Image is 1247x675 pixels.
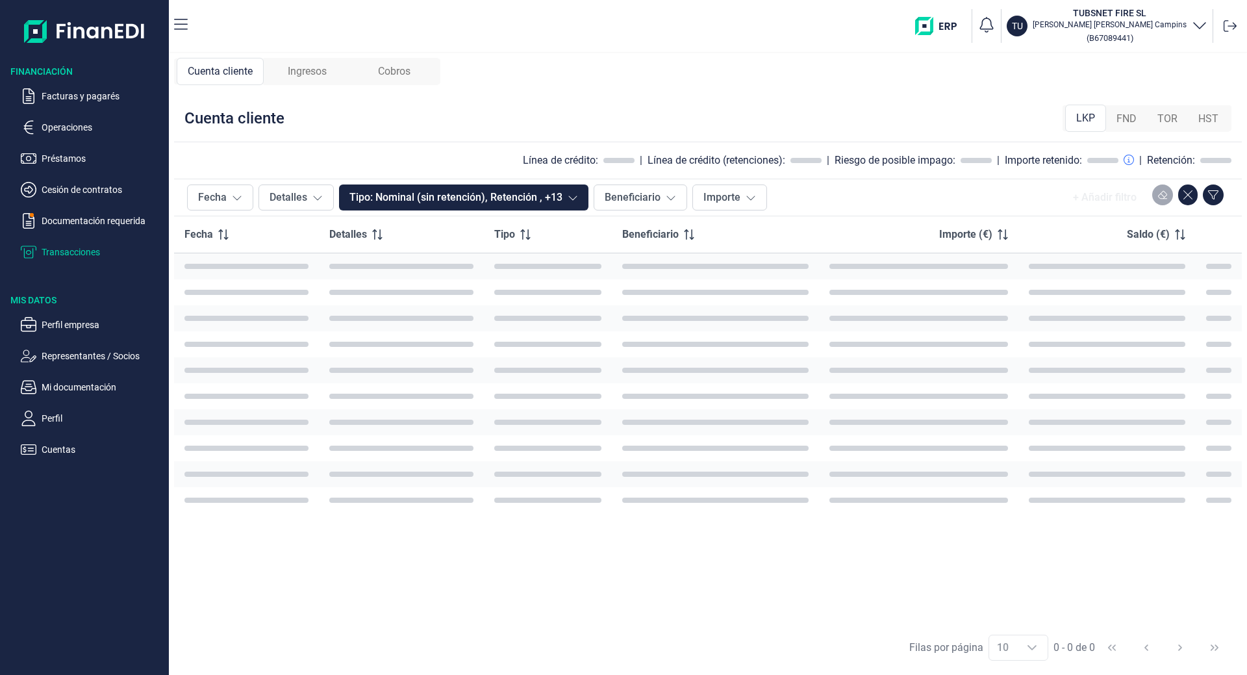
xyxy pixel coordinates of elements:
h3: TUBSNET FIRE SL [1033,6,1187,19]
div: Cobros [351,58,438,85]
span: Ingresos [288,64,327,79]
p: Cesión de contratos [42,182,164,197]
div: Importe retenido: [1005,154,1082,167]
p: Facturas y pagarés [42,88,164,104]
button: Fecha [187,185,253,210]
small: Copiar cif [1087,33,1133,43]
button: Perfil empresa [21,317,164,333]
div: Línea de crédito (retenciones): [648,154,785,167]
p: Documentación requerida [42,213,164,229]
div: Línea de crédito: [523,154,598,167]
div: Cuenta cliente [177,58,264,85]
button: Transacciones [21,244,164,260]
button: Detalles [258,185,334,210]
div: | [640,153,642,168]
p: Transacciones [42,244,164,260]
span: 0 - 0 de 0 [1053,643,1095,653]
img: Logo de aplicación [24,10,145,52]
button: Representantes / Socios [21,348,164,364]
div: Cuenta cliente [184,108,284,129]
span: Beneficiario [622,227,679,242]
span: Saldo (€) [1127,227,1170,242]
div: | [1139,153,1142,168]
button: Previous Page [1131,632,1162,663]
button: Last Page [1199,632,1230,663]
button: Documentación requerida [21,213,164,229]
p: Mi documentación [42,379,164,395]
button: Tipo: Nominal (sin retención), Retención , +13 [339,185,588,210]
span: FND [1116,111,1137,127]
p: Perfil [42,411,164,426]
span: Cuenta cliente [188,64,253,79]
button: Perfil [21,411,164,426]
div: HST [1188,106,1229,132]
button: Cuentas [21,442,164,457]
p: Representantes / Socios [42,348,164,364]
p: Perfil empresa [42,317,164,333]
div: Retención: [1147,154,1195,167]
button: Facturas y pagarés [21,88,164,104]
div: | [827,153,829,168]
span: Importe (€) [939,227,992,242]
div: | [997,153,1000,168]
button: Cesión de contratos [21,182,164,197]
div: Ingresos [264,58,351,85]
div: FND [1106,106,1147,132]
span: Fecha [184,227,213,242]
p: Operaciones [42,120,164,135]
div: Riesgo de posible impago: [835,154,955,167]
div: Filas por página [909,640,983,656]
p: TU [1012,19,1023,32]
button: First Page [1096,632,1127,663]
p: Cuentas [42,442,164,457]
span: Cobros [378,64,410,79]
button: Operaciones [21,120,164,135]
span: Tipo [494,227,515,242]
button: Mi documentación [21,379,164,395]
button: Préstamos [21,151,164,166]
span: LKP [1076,110,1095,126]
p: Préstamos [42,151,164,166]
span: TOR [1157,111,1178,127]
button: TUTUBSNET FIRE SL[PERSON_NAME] [PERSON_NAME] Campins(B67089441) [1007,6,1207,45]
span: HST [1198,111,1218,127]
button: Beneficiario [594,185,687,210]
div: Choose [1016,635,1048,660]
span: Detalles [329,227,367,242]
div: LKP [1065,105,1106,132]
button: Importe [692,185,767,210]
button: Next Page [1165,632,1196,663]
p: [PERSON_NAME] [PERSON_NAME] Campins [1033,19,1187,30]
img: erp [915,17,966,35]
div: TOR [1147,106,1188,132]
